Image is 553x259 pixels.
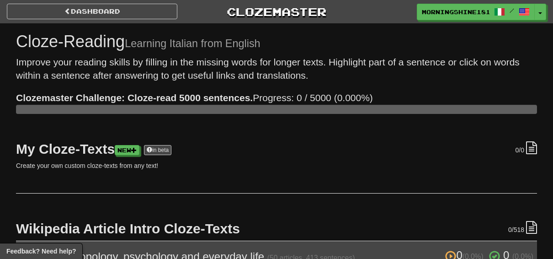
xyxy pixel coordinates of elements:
a: in beta [144,145,171,155]
small: Learning Italian from English [125,38,260,49]
span: MorningShine1818 [422,8,489,16]
h2: My Cloze-Texts [16,141,537,156]
p: Improve your reading skills by filling in the missing words for longer texts. Highlight part of a... [16,55,537,82]
a: Clozemaster [191,4,362,20]
div: /0 [516,141,537,155]
a: Dashboard [7,4,177,19]
span: / [510,7,514,14]
span: 0 [516,146,519,154]
h2: Wikipedia Article Intro Cloze-Texts [16,221,537,236]
h1: Cloze-Reading [16,32,537,51]
a: MorningShine1818 / [417,4,535,20]
a: New [115,145,139,155]
span: Open feedback widget [6,247,76,256]
span: 0 [508,226,512,233]
p: Create your own custom cloze-texts from any text! [16,161,537,170]
strong: Clozemaster Challenge: Cloze-read 5000 sentences. [16,92,253,103]
div: /518 [508,221,537,234]
span: Progress: 0 / 5000 (0.000%) [16,92,373,103]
